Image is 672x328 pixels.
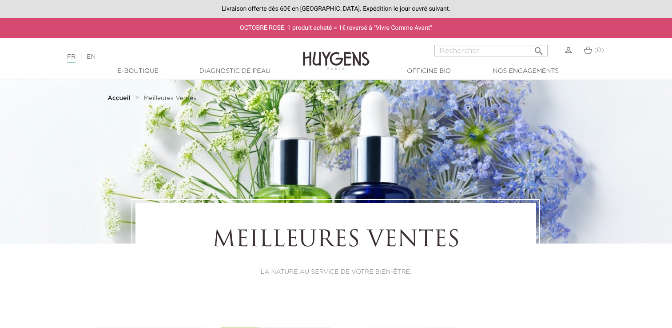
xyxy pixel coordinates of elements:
[481,67,570,76] a: Nos engagements
[531,42,547,54] button: 
[434,45,548,56] input: Rechercher
[143,95,196,101] span: Meilleures Ventes
[63,52,273,62] div: |
[67,54,76,63] a: FR
[87,54,95,60] a: EN
[160,228,512,254] h1: Meilleures Ventes
[107,95,132,102] a: Accueil
[533,43,544,54] i: 
[303,37,370,72] img: Huygens
[160,268,512,277] p: LA NATURE AU SERVICE DE VOTRE BIEN-ÊTRE.
[107,95,131,101] strong: Accueil
[594,47,604,53] span: (0)
[143,95,196,102] a: Meilleures Ventes
[385,67,473,76] a: Officine Bio
[191,67,279,76] a: Diagnostic de peau
[94,67,183,76] a: E-Boutique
